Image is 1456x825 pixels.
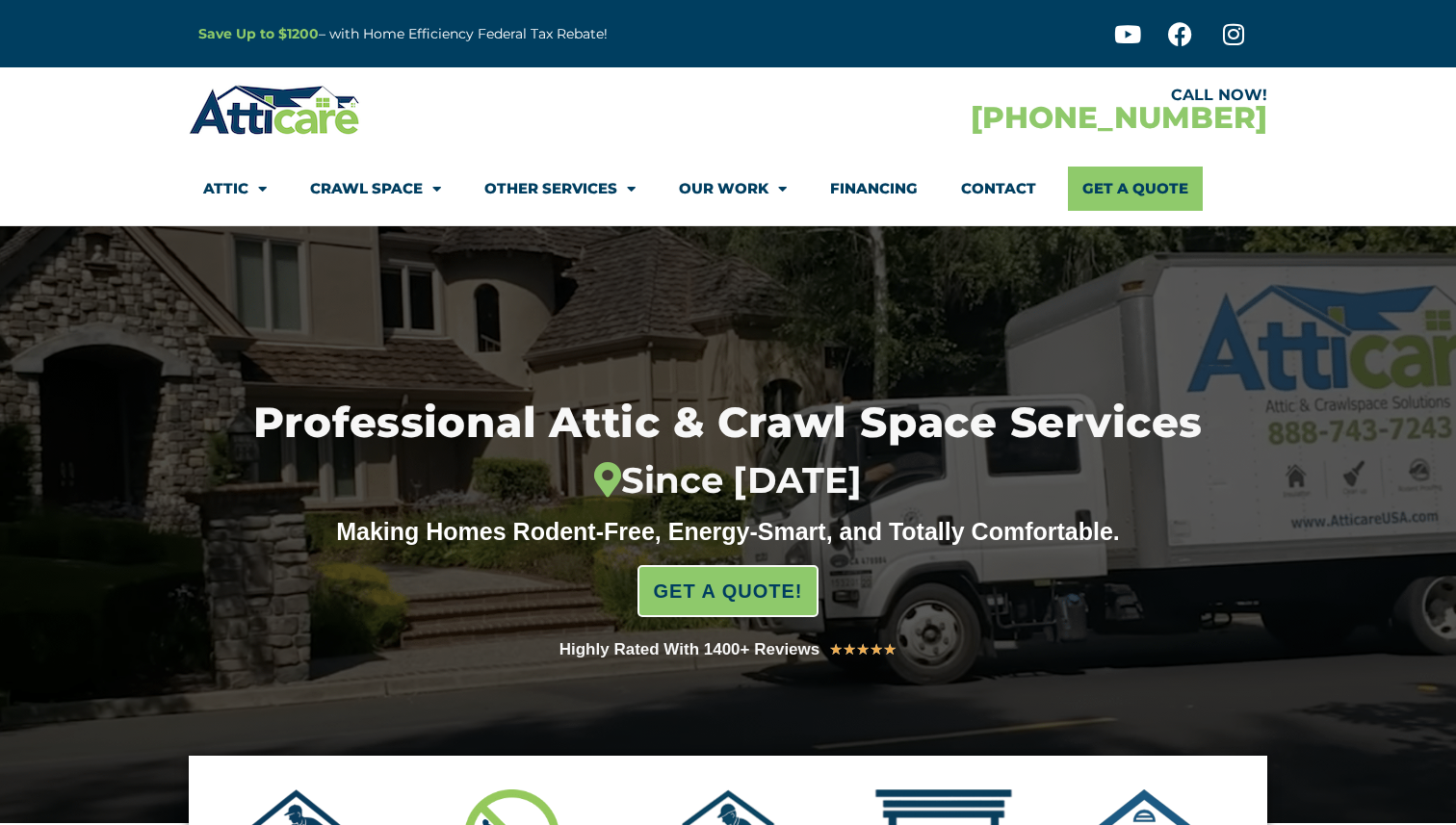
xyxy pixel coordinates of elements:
i: ★ [829,637,843,662]
div: 5/5 [829,637,897,662]
i: ★ [856,637,870,662]
a: Our Work [679,167,787,211]
h1: Professional Attic & Crawl Space Services [156,401,1300,502]
div: CALL NOW! [728,88,1267,103]
a: Contact [961,167,1036,211]
div: Since [DATE] [156,459,1300,502]
div: Making Homes Rodent-Free, Energy-Smart, and Totally Comfortable. [299,517,1157,546]
a: GET A QUOTE! [637,565,819,617]
a: Get A Quote [1068,167,1203,211]
i: ★ [870,637,883,662]
i: ★ [883,637,897,662]
div: Highly Rated With 1400+ Reviews [559,636,820,663]
span: GET A QUOTE! [654,572,803,610]
nav: Menu [203,167,1253,211]
a: Crawl Space [310,167,441,211]
a: Attic [203,167,267,211]
a: Financing [830,167,918,211]
i: ★ [843,637,856,662]
p: – with Home Efficiency Federal Tax Rebate! [198,23,822,45]
a: Other Services [484,167,636,211]
a: Save Up to $1200 [198,25,319,42]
